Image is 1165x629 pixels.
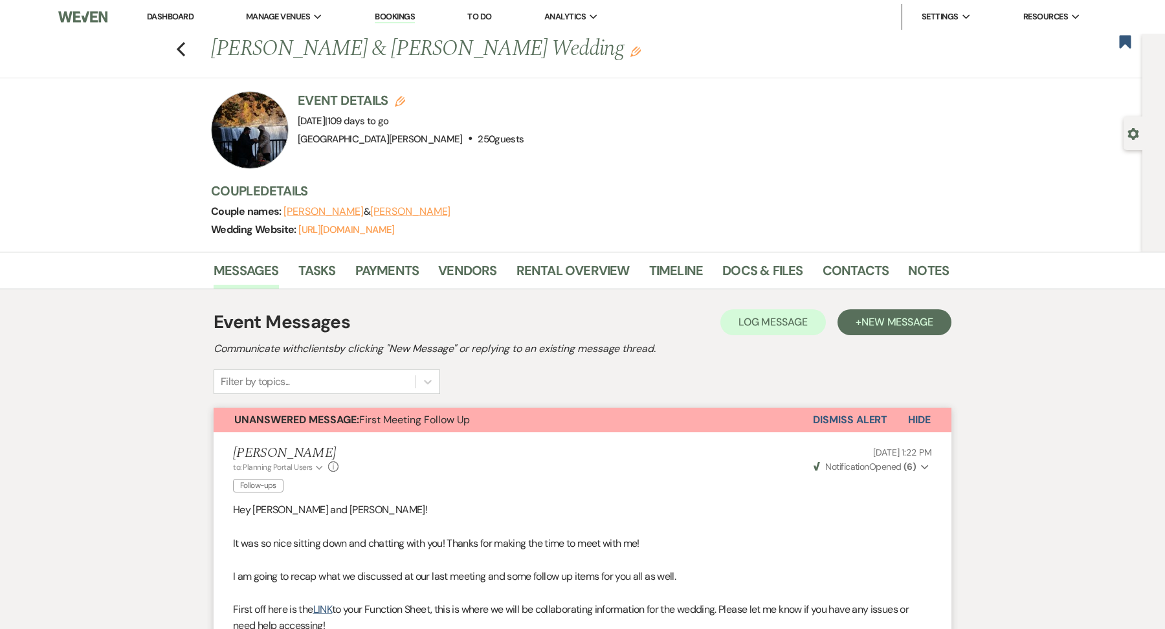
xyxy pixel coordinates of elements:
[544,10,586,23] span: Analytics
[234,413,470,426] span: First Meeting Follow Up
[370,206,450,217] button: [PERSON_NAME]
[873,447,932,458] span: [DATE] 1:22 PM
[147,11,194,22] a: Dashboard
[823,260,889,289] a: Contacts
[922,10,959,23] span: Settings
[327,115,389,127] span: 109 days to go
[214,341,951,357] h2: Communicate with clients by clicking "New Message" or replying to an existing message thread.
[861,315,933,329] span: New Message
[214,408,813,432] button: Unanswered Message:First Meeting Follow Up
[211,34,791,65] h1: [PERSON_NAME] & [PERSON_NAME] Wedding
[211,223,298,236] span: Wedding Website:
[825,461,869,472] span: Notification
[649,260,704,289] a: Timeline
[211,182,936,200] h3: Couple Details
[355,260,419,289] a: Payments
[1023,10,1068,23] span: Resources
[221,374,290,390] div: Filter by topics...
[908,260,949,289] a: Notes
[313,602,332,616] a: LINK
[812,460,932,474] button: NotificationOpened (6)
[233,569,676,583] span: I am going to recap what we discussed at our last meeting and some follow up items for you all as...
[211,204,283,218] span: Couple names:
[234,413,359,426] strong: Unanswered Message:
[298,133,463,146] span: [GEOGRAPHIC_DATA][PERSON_NAME]
[1127,127,1139,139] button: Open lead details
[375,11,415,23] a: Bookings
[325,115,388,127] span: |
[630,45,641,57] button: Edit
[233,462,313,472] span: to: Planning Portal Users
[838,309,951,335] button: +New Message
[233,602,313,616] span: First off here is the
[298,91,524,109] h3: Event Details
[814,461,916,472] span: Opened
[298,260,336,289] a: Tasks
[58,3,107,30] img: Weven Logo
[298,115,389,127] span: [DATE]
[283,205,450,218] span: &
[233,536,639,550] span: It was so nice sitting down and chatting with you! Thanks for making the time to meet with me!
[720,309,826,335] button: Log Message
[214,309,350,336] h1: Event Messages
[233,503,427,516] span: Hey [PERSON_NAME] and [PERSON_NAME]!
[467,11,491,22] a: To Do
[738,315,808,329] span: Log Message
[298,223,394,236] a: [URL][DOMAIN_NAME]
[233,461,325,473] button: to: Planning Portal Users
[813,408,887,432] button: Dismiss Alert
[908,413,931,426] span: Hide
[478,133,524,146] span: 250 guests
[246,10,310,23] span: Manage Venues
[233,479,283,492] span: Follow-ups
[214,260,279,289] a: Messages
[438,260,496,289] a: Vendors
[722,260,803,289] a: Docs & Files
[516,260,630,289] a: Rental Overview
[904,461,916,472] strong: ( 6 )
[887,408,951,432] button: Hide
[233,445,338,461] h5: [PERSON_NAME]
[283,206,364,217] button: [PERSON_NAME]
